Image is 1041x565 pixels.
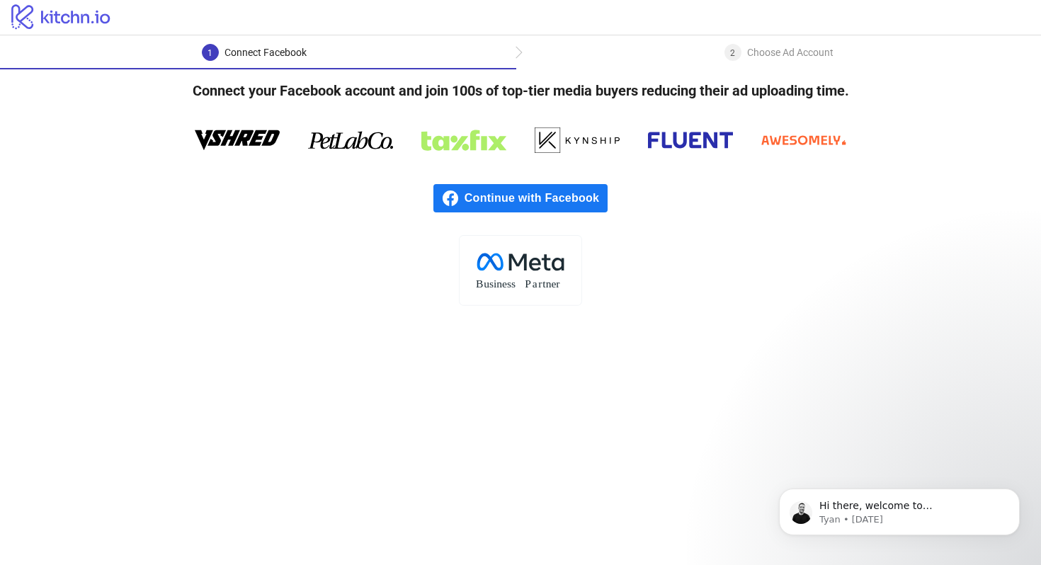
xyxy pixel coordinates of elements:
a: Continue with Facebook [433,184,608,212]
span: 2 [730,48,735,58]
tspan: a [533,278,537,290]
tspan: r [538,278,542,290]
h4: Connect your Facebook account and join 100s of top-tier media buyers reducing their ad uploading ... [170,69,872,112]
tspan: B [476,278,483,290]
div: Choose Ad Account [747,44,834,61]
tspan: tner [542,278,560,290]
p: Message from Tyan, sent 2d ago [62,55,244,67]
span: Continue with Facebook [465,184,608,212]
span: Hi there, welcome to [DOMAIN_NAME]. I'll reach out via e-mail separately, but just wanted you to ... [62,41,244,137]
tspan: usiness [484,278,516,290]
iframe: Intercom notifications message [758,459,1041,558]
div: Connect Facebook [224,44,307,61]
tspan: P [525,278,531,290]
span: 1 [207,48,212,58]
